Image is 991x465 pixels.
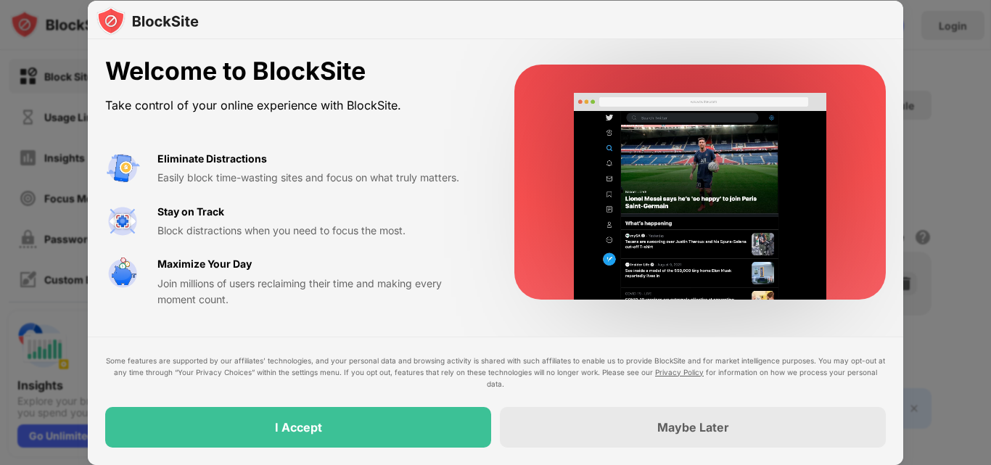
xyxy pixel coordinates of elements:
[655,368,704,376] a: Privacy Policy
[657,420,729,435] div: Maybe Later
[157,276,480,308] div: Join millions of users reclaiming their time and making every moment count.
[157,151,267,167] div: Eliminate Distractions
[157,256,252,272] div: Maximize Your Day
[157,170,480,186] div: Easily block time-wasting sites and focus on what truly matters.
[105,95,480,116] div: Take control of your online experience with BlockSite.
[96,7,199,36] img: logo-blocksite.svg
[105,355,886,390] div: Some features are supported by our affiliates’ technologies, and your personal data and browsing ...
[105,57,480,86] div: Welcome to BlockSite
[105,256,140,291] img: value-safe-time.svg
[105,204,140,239] img: value-focus.svg
[157,204,224,220] div: Stay on Track
[105,151,140,186] img: value-avoid-distractions.svg
[157,223,480,239] div: Block distractions when you need to focus the most.
[275,420,322,435] div: I Accept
